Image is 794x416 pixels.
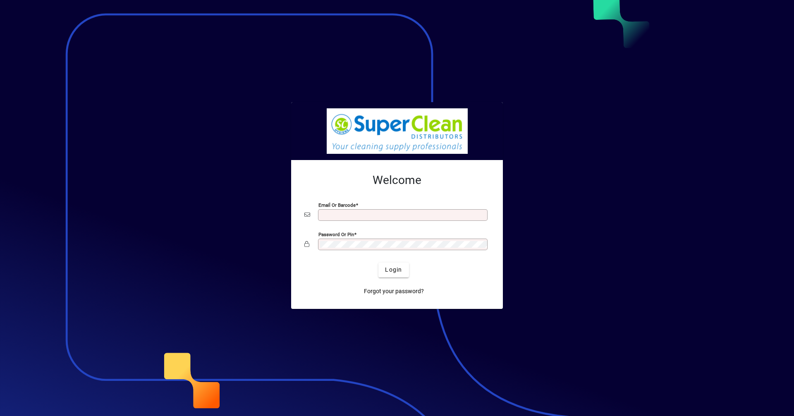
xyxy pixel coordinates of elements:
h2: Welcome [304,173,490,187]
button: Login [378,263,409,277]
a: Forgot your password? [361,284,427,299]
span: Forgot your password? [364,287,424,296]
span: Login [385,265,402,274]
mat-label: Email or Barcode [318,202,356,208]
mat-label: Password or Pin [318,231,354,237]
